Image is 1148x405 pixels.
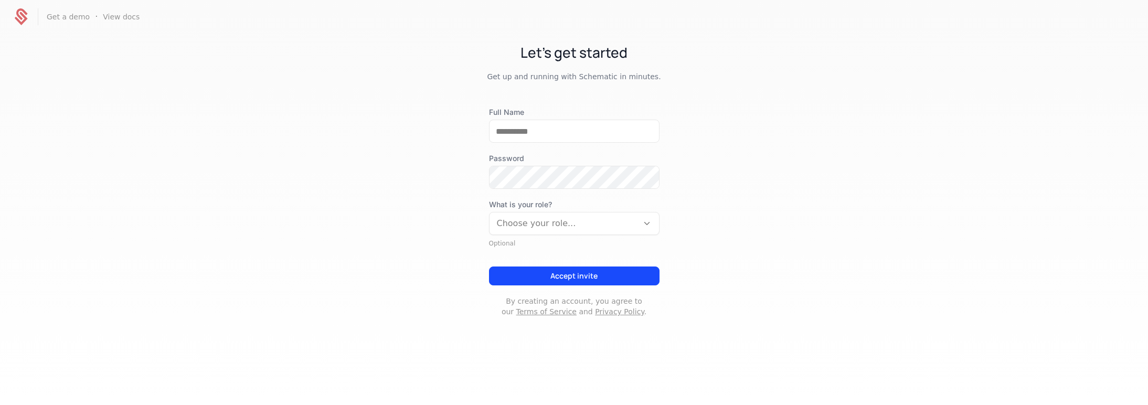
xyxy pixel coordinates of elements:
span: · [95,10,98,23]
a: Terms of Service [516,307,577,316]
p: By creating an account, you agree to our and . [489,296,660,317]
span: What is your role? [489,199,660,210]
a: Get a demo [47,12,90,22]
label: Password [489,153,660,164]
a: View docs [103,12,140,22]
a: Privacy Policy [595,307,644,316]
button: Accept invite [489,267,660,285]
div: Optional [489,239,660,248]
label: Full Name [489,107,660,118]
